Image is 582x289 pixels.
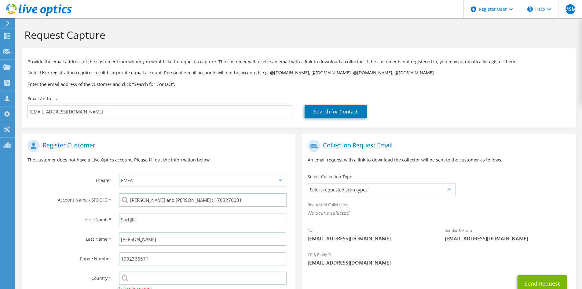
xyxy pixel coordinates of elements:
[308,157,569,163] p: An email request with a link to download the collector will be sent to the customer as follows.
[24,28,570,41] h1: Request Capture
[27,213,111,223] label: First Name *
[27,232,111,242] label: Last Name *
[302,248,576,269] div: CC & Reply To
[445,235,570,242] span: [EMAIL_ADDRESS][DOMAIN_NAME]
[302,224,439,245] div: To
[27,58,570,65] p: Provide the email address of the customer from whom you would like to request a capture. The cust...
[27,140,286,152] h1: Register Customer
[305,105,367,118] a: Search for Contact
[27,272,111,281] label: Country *
[527,6,533,12] svg: \n
[308,174,352,180] label: Select Collection Type
[27,174,111,183] label: Theater
[308,183,455,196] span: Select requested scan types
[566,4,575,14] span: MSM
[27,252,111,262] label: Phone Number
[27,69,570,76] p: Note: User registration requires a valid corporate e-mail account. Personal e-mail accounts will ...
[308,209,569,216] span: No scans selected
[308,235,433,242] span: [EMAIL_ADDRESS][DOMAIN_NAME]
[27,81,570,87] h3: Enter the email address of the customer and click “Search for Contact”.
[308,140,566,152] h1: Collection Request Email
[439,224,576,245] div: Sender & From
[27,96,57,102] label: Email Address
[27,193,111,203] label: Account Name / SFDC ID *
[308,259,569,266] span: [EMAIL_ADDRESS][DOMAIN_NAME]
[27,157,289,163] p: The customer does not have a Live Optics account. Please fill out the information below.
[302,198,576,221] div: Requested Collections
